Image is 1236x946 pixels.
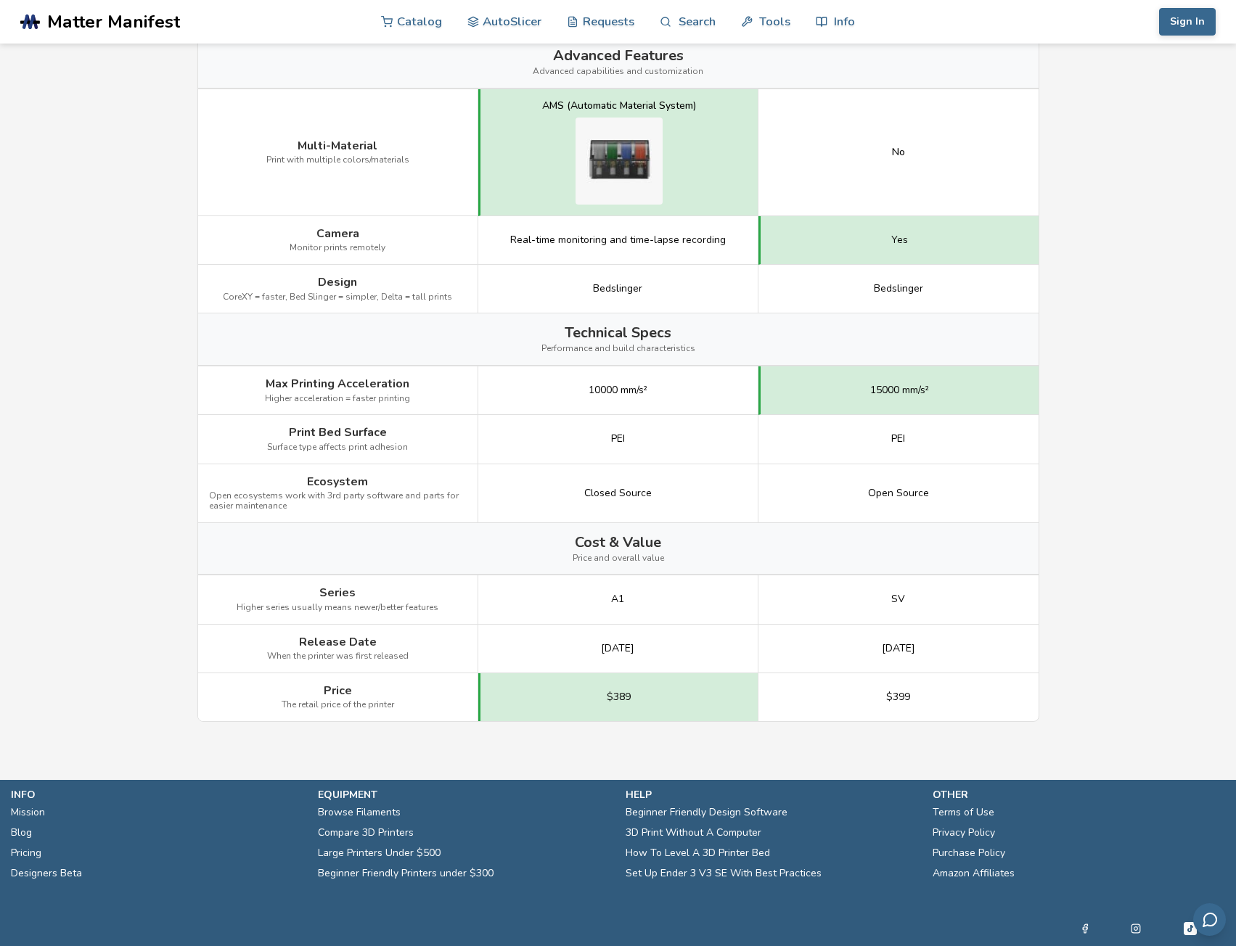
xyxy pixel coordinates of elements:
p: other [933,787,1225,802]
a: Set Up Ender 3 V3 SE With Best Practices [626,863,822,884]
span: Bedslinger [874,283,923,295]
a: 3D Print Without A Computer [626,823,761,843]
button: Sign In [1159,8,1216,36]
a: Beginner Friendly Printers under $300 [318,863,494,884]
span: Ecosystem [307,475,368,488]
button: Send feedback via email [1193,903,1226,936]
span: Monitor prints remotely [290,243,385,253]
a: Browse Filaments [318,802,401,823]
a: Instagram [1131,920,1141,937]
span: Open ecosystems work with 3rd party software and parts for easier maintenance [209,491,467,511]
p: equipment [318,787,610,802]
span: CoreXY = faster, Bed Slinger = simpler, Delta = tall prints [223,292,452,303]
span: Max Printing Acceleration [266,377,409,390]
span: Surface type affects print adhesion [267,443,408,453]
span: Performance and build characteristics [541,344,695,354]
a: Purchase Policy [933,843,1005,863]
span: Series [319,586,356,599]
span: PEI [611,433,625,445]
span: Higher series usually means newer/better features [237,603,438,613]
a: Beginner Friendly Design Software [626,802,787,823]
span: When the printer was first released [267,651,409,662]
span: Technical Specs [565,324,671,341]
a: Privacy Policy [933,823,995,843]
span: Print Bed Surface [289,426,387,439]
span: PEI [891,433,905,445]
img: Bambu Lab A1 Mini multi-material system [576,118,663,205]
span: Advanced capabilities and customization [533,67,703,77]
span: Open Source [868,488,929,499]
span: Advanced Features [553,47,684,64]
span: Release Date [299,636,377,649]
span: Higher acceleration = faster printing [265,394,410,404]
span: [DATE] [601,643,634,654]
a: Large Printers Under $500 [318,843,441,863]
div: AMS (Automatic Material System) [542,100,696,112]
a: Designers Beta [11,863,82,884]
span: Closed Source [584,488,652,499]
span: Price and overall value [573,554,664,564]
span: Print with multiple colors/materials [266,155,409,165]
span: $399 [886,691,910,703]
p: info [11,787,303,802]
p: help [626,787,918,802]
a: Mission [11,802,45,823]
span: Matter Manifest [47,12,180,32]
span: A1 [611,593,624,605]
a: Pricing [11,843,41,863]
a: Blog [11,823,32,843]
span: $389 [607,691,631,703]
span: Camera [316,227,359,240]
a: Amazon Affiliates [933,863,1015,884]
a: Tiktok [1182,920,1199,937]
span: [DATE] [882,643,915,654]
a: How To Level A 3D Printer Bed [626,843,770,863]
div: No [892,147,905,158]
span: SV [891,593,905,605]
span: Multi-Material [298,139,377,152]
span: Design [318,276,357,289]
span: 10000 mm/s² [589,384,647,396]
span: Cost & Value [575,534,661,551]
a: Terms of Use [933,802,994,823]
span: The retail price of the printer [282,700,394,710]
span: Yes [891,234,908,246]
a: Facebook [1080,920,1090,937]
span: Real-time monitoring and time-lapse recording [510,234,726,246]
span: 15000 mm/s² [870,384,929,396]
span: Price [324,684,352,697]
span: Bedslinger [593,283,642,295]
a: Compare 3D Printers [318,823,414,843]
